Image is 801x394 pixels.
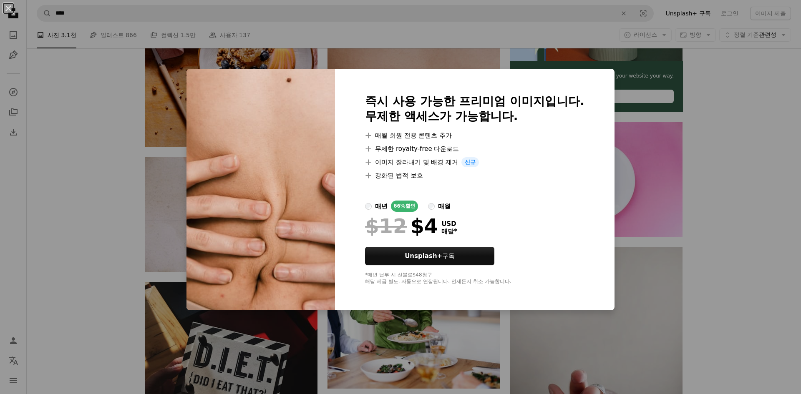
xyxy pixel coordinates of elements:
span: $12 [365,215,407,237]
input: 매년66%할인 [365,203,372,210]
li: 이미지 잘라내기 및 배경 제거 [365,157,584,167]
div: $4 [365,215,438,237]
div: *매년 납부 시 선불로 $48 청구 해당 세금 별도. 자동으로 연장됩니다. 언제든지 취소 가능합니다. [365,272,584,285]
span: 신규 [461,157,479,167]
strong: Unsplash+ [405,252,442,260]
li: 강화된 법적 보호 [365,171,584,181]
div: 매월 [438,201,451,211]
h2: 즉시 사용 가능한 프리미엄 이미지입니다. 무제한 액세스가 가능합니다. [365,94,584,124]
span: USD [441,220,457,228]
li: 매월 회원 전용 콘텐츠 추가 [365,130,584,141]
li: 무제한 royalty-free 다운로드 [365,144,584,154]
button: Unsplash+구독 [365,247,494,265]
img: premium_photo-1671717726440-48628d927404 [186,69,335,310]
input: 매월 [428,203,435,210]
div: 66% 할인 [391,201,418,212]
div: 매년 [375,201,388,211]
